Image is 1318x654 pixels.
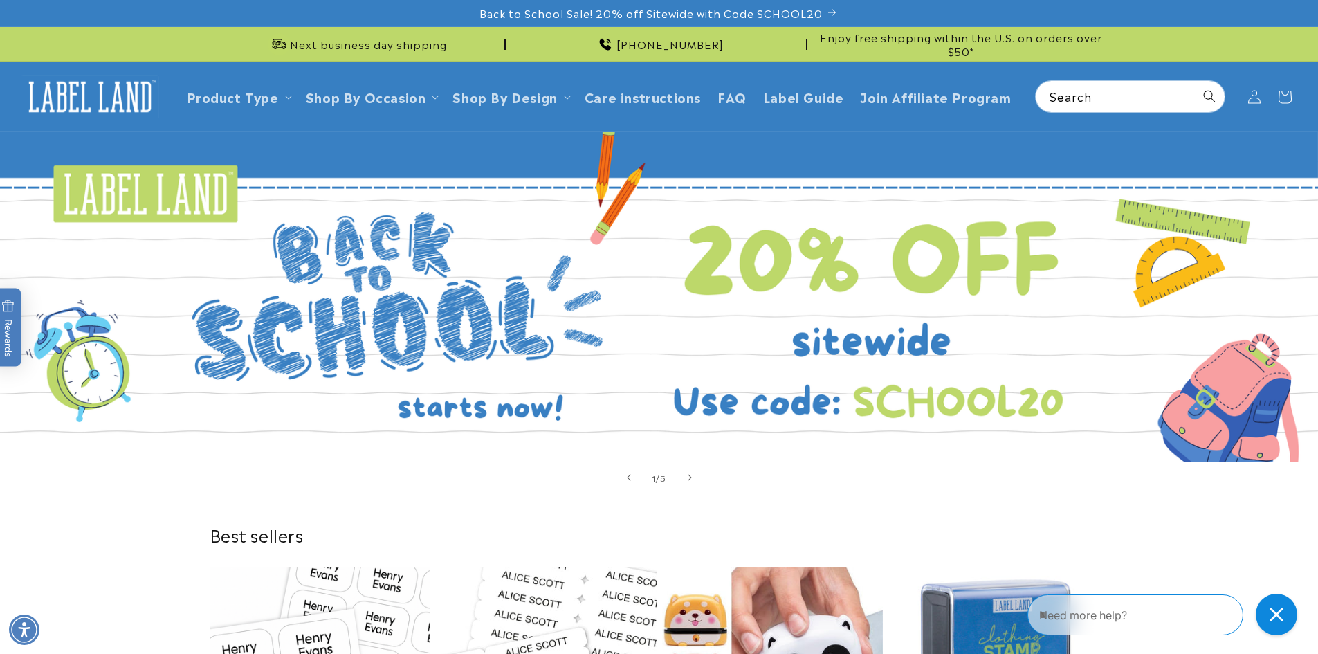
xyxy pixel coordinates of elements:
[813,27,1109,61] div: Announcement
[16,70,165,123] a: Label Land
[675,462,705,493] button: Next slide
[298,80,445,113] summary: Shop By Occasion
[717,89,747,105] span: FAQ
[479,6,823,20] span: Back to School Sale! 20% off Sitewide with Code SCHOOL20
[660,471,666,484] span: 5
[1194,81,1225,111] button: Search
[210,524,1109,545] h2: Best sellers
[179,80,298,113] summary: Product Type
[813,30,1109,57] span: Enjoy free shipping within the U.S. on orders over $50*
[585,89,701,105] span: Care instructions
[656,471,660,484] span: /
[755,80,852,113] a: Label Guide
[21,75,159,118] img: Label Land
[187,87,279,106] a: Product Type
[709,80,755,113] a: FAQ
[452,87,557,106] a: Shop By Design
[306,89,426,105] span: Shop By Occasion
[290,37,447,51] span: Next business day shipping
[860,89,1011,105] span: Join Affiliate Program
[576,80,709,113] a: Care instructions
[9,615,39,645] div: Accessibility Menu
[652,471,656,484] span: 1
[763,89,844,105] span: Label Guide
[614,462,644,493] button: Previous slide
[210,27,506,61] div: Announcement
[616,37,724,51] span: [PHONE_NUMBER]
[444,80,576,113] summary: Shop By Design
[1027,589,1304,640] iframe: Gorgias Floating Chat
[511,27,807,61] div: Announcement
[1,299,15,356] span: Rewards
[852,80,1019,113] a: Join Affiliate Program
